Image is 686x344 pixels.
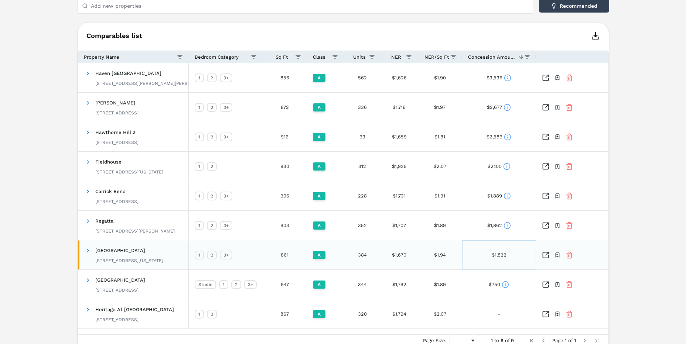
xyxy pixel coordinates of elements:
[263,240,307,269] div: 861
[391,54,401,60] span: NER
[487,218,511,233] div: $1,862
[418,240,462,269] div: $1.94
[220,73,232,82] div: 3+
[231,280,241,289] div: 2
[344,181,381,210] div: 228
[95,140,139,145] div: [STREET_ADDRESS]
[418,122,462,151] div: $1.81
[568,338,573,343] span: of
[344,240,381,269] div: 384
[220,133,232,141] div: 3+
[487,70,511,85] div: $3,536
[313,103,325,111] div: A
[418,181,462,210] div: $1.91
[95,228,175,234] div: [STREET_ADDRESS][PERSON_NAME]
[494,338,499,343] span: to
[207,103,217,112] div: 2
[220,251,232,259] div: 3+
[195,103,204,112] div: 1
[95,80,211,86] div: [STREET_ADDRESS][PERSON_NAME][PERSON_NAME]
[542,281,549,288] a: Inspect Comparables
[582,338,588,344] div: Next Page
[381,152,418,181] div: $1,925
[418,211,462,240] div: $1.89
[95,189,126,194] span: Carrick Bend
[540,338,546,344] div: Previous Page
[542,133,549,141] a: Inspect Comparables
[95,248,145,253] span: [GEOGRAPHIC_DATA]
[313,162,325,171] div: A
[263,63,307,92] div: 856
[95,218,113,224] span: Regatta
[381,240,418,269] div: $1,670
[542,222,549,229] a: Inspect Comparables
[84,54,119,60] span: Property Name
[505,338,509,343] span: of
[489,277,509,292] div: $750
[95,277,145,283] span: [GEOGRAPHIC_DATA]
[529,338,535,344] div: First Page
[195,73,204,82] div: 1
[95,100,135,106] span: [PERSON_NAME]
[542,104,549,111] a: Inspect Comparables
[220,103,232,112] div: 3+
[501,338,504,343] span: 9
[542,310,549,318] a: Inspect Comparables
[207,192,217,200] div: 2
[418,63,462,92] div: $1.90
[195,162,204,171] div: 1
[565,338,567,343] span: 1
[574,338,576,343] span: 1
[195,192,204,200] div: 1
[344,122,381,151] div: 93
[468,54,515,60] span: Concession Amount
[552,338,563,343] span: Page
[313,133,325,141] div: A
[195,310,204,319] div: 1
[95,287,145,293] div: [STREET_ADDRESS]
[344,299,381,328] div: 320
[542,163,549,170] a: Inspect Comparables
[95,70,161,76] span: Haven [GEOGRAPHIC_DATA]
[542,251,549,259] a: Inspect Comparables
[207,310,217,319] div: 2
[313,192,325,200] div: A
[263,181,307,210] div: 906
[263,152,307,181] div: 930
[263,211,307,240] div: 903
[95,159,122,165] span: Fieldhouse
[594,338,600,344] div: Last Page
[492,248,506,262] div: $1,822
[219,280,228,289] div: 1
[263,122,307,151] div: 916
[244,280,257,289] div: 3+
[381,181,418,210] div: $1,731
[313,251,325,259] div: A
[487,189,511,203] div: $1,889
[491,338,493,343] span: 1
[313,281,325,289] div: A
[207,162,217,171] div: 2
[95,130,136,135] span: Hawthorne Hill 2
[424,54,449,60] span: NER/Sq Ft
[86,32,142,39] span: Comparables list
[418,270,462,299] div: $1.89
[263,270,307,299] div: 947
[344,93,381,122] div: 336
[381,122,418,151] div: $1,659
[207,251,217,259] div: 2
[195,54,239,60] span: Bedroom Category
[313,310,325,318] div: A
[195,221,204,230] div: 1
[418,93,462,122] div: $1.97
[95,258,163,264] div: [STREET_ADDRESS][US_STATE]
[313,54,325,60] span: Class
[353,54,366,60] span: Units
[381,299,418,328] div: $1,794
[207,221,217,230] div: 2
[220,221,232,230] div: 3+
[344,152,381,181] div: 312
[381,63,418,92] div: $1,626
[344,211,381,240] div: 352
[381,270,418,299] div: $1,792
